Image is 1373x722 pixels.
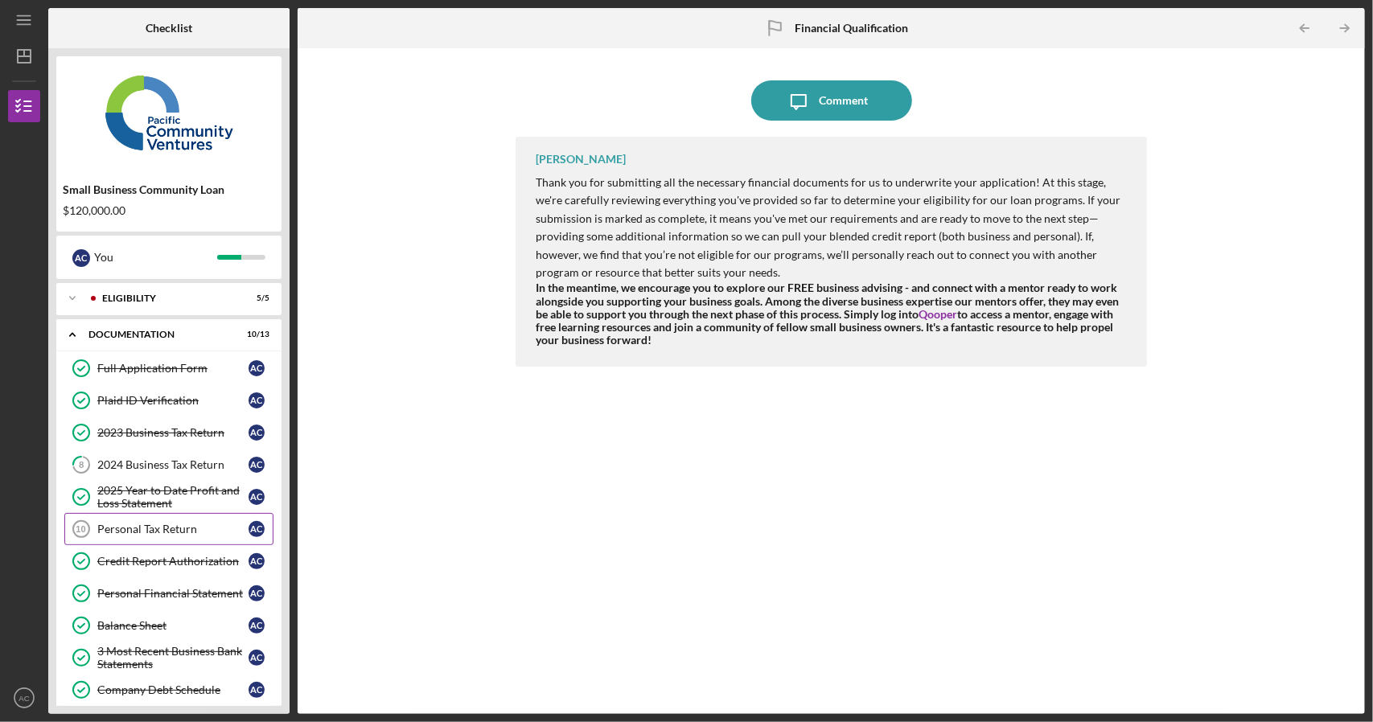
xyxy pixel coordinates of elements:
div: You [94,244,217,271]
a: 82024 Business Tax ReturnAC [64,449,273,481]
div: Full Application Form [97,362,249,375]
a: Credit Report AuthorizationAC [64,545,273,577]
a: Qooper [919,307,957,321]
p: Thank you for submitting all the necessary financial documents for us to underwrite your applicat... [536,174,1130,281]
a: 2025 Year to Date Profit and Loss StatementAC [64,481,273,513]
button: Comment [751,80,912,121]
div: Company Debt Schedule [97,683,249,696]
div: Personal Financial Statement [97,587,249,600]
div: A C [249,682,265,698]
div: Plaid ID Verification [97,394,249,407]
div: A C [249,392,265,408]
div: [PERSON_NAME] [536,153,626,166]
div: A C [72,249,90,267]
div: 3 Most Recent Business Bank Statements [97,645,249,671]
b: Financial Qualification [795,22,908,35]
div: Small Business Community Loan [63,183,275,196]
div: Comment [819,80,868,121]
div: Balance Sheet [97,619,249,632]
div: A C [249,521,265,537]
a: 3 Most Recent Business Bank StatementsAC [64,642,273,674]
tspan: 8 [79,460,84,470]
a: Full Application FormAC [64,352,273,384]
strong: In the meantime, we encourage you to explore our FREE business advising - and connect with a ment... [536,281,1119,346]
img: Product logo [56,64,282,161]
div: 10 / 13 [240,330,269,339]
div: A C [249,553,265,569]
div: 2025 Year to Date Profit and Loss Statement [97,484,249,510]
a: Personal Financial StatementAC [64,577,273,609]
div: A C [249,617,265,634]
div: A C [249,360,265,376]
a: 2023 Business Tax ReturnAC [64,416,273,449]
div: A C [249,457,265,473]
div: Eligibility [102,293,229,303]
a: 10Personal Tax ReturnAC [64,513,273,545]
div: $120,000.00 [63,204,275,217]
div: A C [249,425,265,441]
div: A C [249,585,265,601]
tspan: 10 [76,524,85,534]
div: 2024 Business Tax Return [97,458,249,471]
div: Personal Tax Return [97,523,249,535]
a: Company Debt ScheduleAC [64,674,273,706]
a: Balance SheetAC [64,609,273,642]
text: AC [18,694,29,703]
b: Checklist [146,22,192,35]
div: 5 / 5 [240,293,269,303]
div: A C [249,650,265,666]
div: Documentation [88,330,229,339]
div: A C [249,489,265,505]
div: Credit Report Authorization [97,555,249,568]
div: 2023 Business Tax Return [97,426,249,439]
button: AC [8,682,40,714]
a: Plaid ID VerificationAC [64,384,273,416]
